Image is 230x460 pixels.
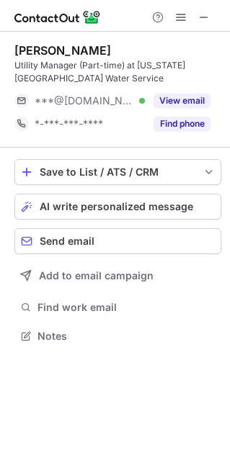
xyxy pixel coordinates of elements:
[40,235,94,247] span: Send email
[14,159,221,185] button: save-profile-one-click
[14,326,221,346] button: Notes
[39,270,154,281] span: Add to email campaign
[40,201,193,212] span: AI write personalized message
[14,59,221,85] div: Utility Manager (Part-time) at [US_STATE][GEOGRAPHIC_DATA] Water Service
[154,117,211,131] button: Reveal Button
[14,228,221,254] button: Send email
[14,9,101,26] img: ContactOut v5.3.10
[14,297,221,317] button: Find work email
[40,166,196,178] div: Save to List / ATS / CRM
[14,194,221,220] button: AI write personalized message
[14,43,111,58] div: [PERSON_NAME]
[37,301,216,314] span: Find work email
[14,263,221,289] button: Add to email campaign
[37,330,216,343] span: Notes
[154,94,211,108] button: Reveal Button
[35,94,134,107] span: ***@[DOMAIN_NAME]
